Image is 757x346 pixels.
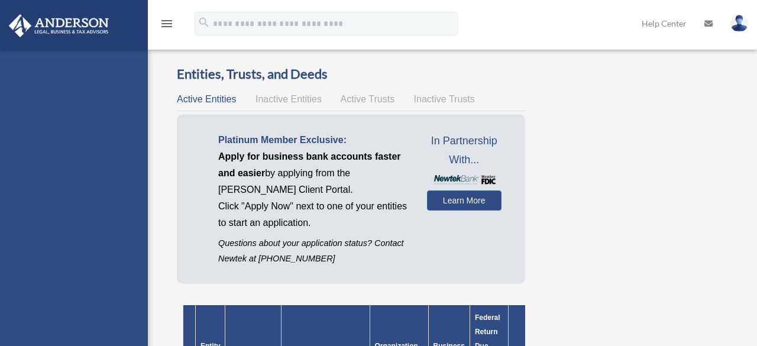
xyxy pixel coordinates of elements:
img: Anderson Advisors Platinum Portal [5,14,112,37]
img: User Pic [730,15,748,32]
a: menu [160,21,174,31]
p: Platinum Member Exclusive: [218,132,409,148]
span: Inactive Entities [255,94,322,104]
a: Learn More [427,190,502,211]
p: Questions about your application status? Contact Newtek at [PHONE_NUMBER] [218,236,409,266]
span: Active Trusts [341,94,395,104]
h3: Entities, Trusts, and Deeds [177,65,525,83]
i: menu [160,17,174,31]
i: search [198,16,211,29]
p: by applying from the [PERSON_NAME] Client Portal. [218,148,409,198]
span: Active Entities [177,94,236,104]
span: Inactive Trusts [414,94,475,104]
span: Apply for business bank accounts faster and easier [218,151,401,178]
p: Click "Apply Now" next to one of your entities to start an application. [218,198,409,231]
img: NewtekBankLogoSM.png [433,175,496,185]
span: In Partnership With... [427,132,502,169]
